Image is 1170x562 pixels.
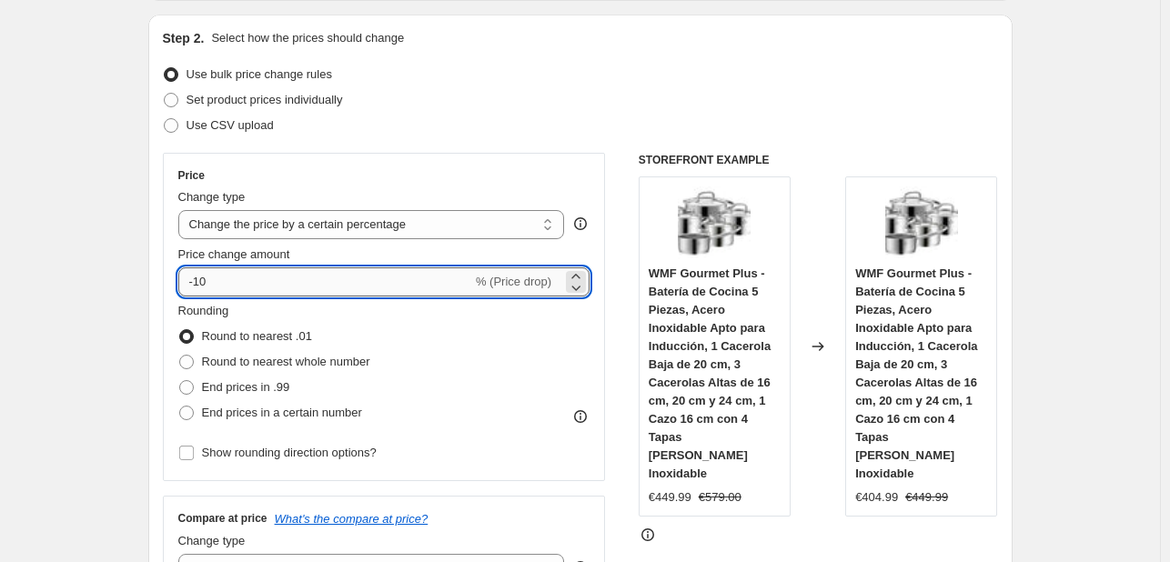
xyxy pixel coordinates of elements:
span: Show rounding direction options? [202,446,377,459]
span: Rounding [178,304,229,317]
span: Change type [178,190,246,204]
span: End prices in a certain number [202,406,362,419]
span: Price change amount [178,247,290,261]
span: Set product prices individually [187,93,343,106]
h3: Compare at price [178,511,267,526]
h3: Price [178,168,205,183]
strike: €449.99 [905,488,948,507]
strike: €579.00 [699,488,741,507]
p: Select how the prices should change [211,29,404,47]
span: Round to nearest .01 [202,329,312,343]
img: 61ZGMiwVA9L_80x.jpg [678,186,751,259]
input: -15 [178,267,472,296]
div: €449.99 [649,488,691,507]
span: End prices in .99 [202,380,290,394]
span: Change type [178,534,246,547]
img: 61ZGMiwVA9L_80x.jpg [885,186,958,259]
div: help [571,215,590,233]
span: Round to nearest whole number [202,355,370,368]
span: Use bulk price change rules [187,67,332,81]
span: WMF Gourmet Plus - Batería de Cocina 5 Piezas, Acero Inoxidable Apto para Inducción, 1 Cacerola B... [649,266,771,480]
span: WMF Gourmet Plus - Batería de Cocina 5 Piezas, Acero Inoxidable Apto para Inducción, 1 Cacerola B... [855,266,977,480]
h6: STOREFRONT EXAMPLE [639,153,998,167]
h2: Step 2. [163,29,205,47]
div: €404.99 [855,488,898,507]
span: % (Price drop) [476,275,551,288]
span: Use CSV upload [187,118,274,132]
button: What's the compare at price? [275,512,429,526]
